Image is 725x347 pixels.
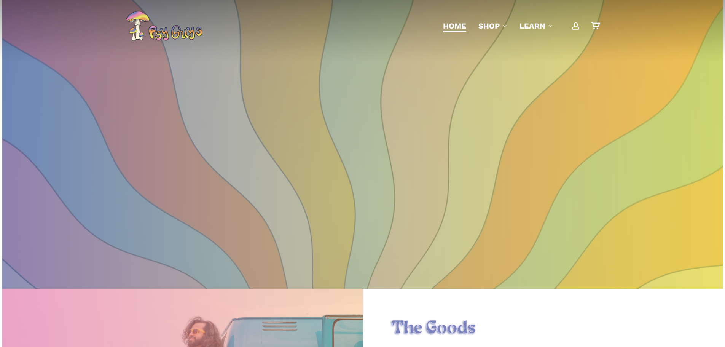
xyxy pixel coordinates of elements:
[443,21,466,31] a: Home
[126,11,202,41] img: PsyGuys
[392,318,694,339] h1: The Goods
[478,21,507,31] a: Shop
[519,21,545,30] span: Learn
[443,21,466,30] span: Home
[519,21,553,31] a: Learn
[478,21,500,30] span: Shop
